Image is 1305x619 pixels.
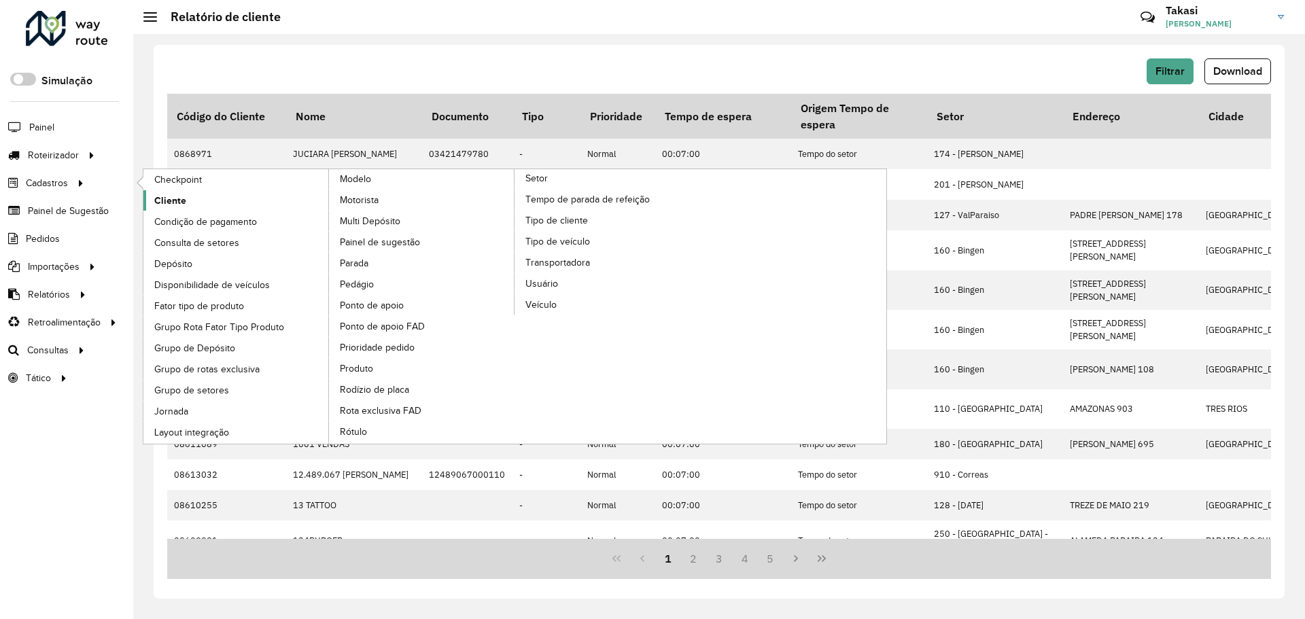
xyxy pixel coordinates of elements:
[655,546,681,571] button: 1
[340,383,409,397] span: Rodízio de placa
[329,358,515,378] a: Produto
[143,380,330,400] a: Grupo de setores
[143,211,330,232] a: Condição de pagamento
[28,287,70,302] span: Relatórios
[580,139,655,169] td: Normal
[1063,389,1199,429] td: AMAZONAS 903
[329,316,515,336] a: Ponto de apoio FAD
[512,139,580,169] td: -
[791,520,927,560] td: Tempo do setor
[28,260,80,274] span: Importações
[1063,310,1199,349] td: [STREET_ADDRESS][PERSON_NAME]
[329,169,701,444] a: Setor
[515,273,701,294] a: Usuário
[143,422,330,442] a: Layout integração
[525,192,650,207] span: Tempo de parada de refeição
[706,546,732,571] button: 3
[340,319,425,334] span: Ponto de apoio FAD
[340,298,404,313] span: Ponto de apoio
[525,213,588,228] span: Tipo de cliente
[1133,3,1162,32] a: Contato Rápido
[340,214,400,228] span: Multi Depósito
[340,404,421,418] span: Rota exclusiva FAD
[329,253,515,273] a: Parada
[525,234,590,249] span: Tipo de veículo
[791,459,927,490] td: Tempo do setor
[340,425,367,439] span: Rótulo
[512,459,580,490] td: -
[167,139,286,169] td: 0868971
[525,298,557,312] span: Veículo
[340,361,373,376] span: Produto
[791,94,927,139] th: Origem Tempo de espera
[927,389,1063,429] td: 110 - [GEOGRAPHIC_DATA]
[927,169,1063,200] td: 201 - [PERSON_NAME]
[154,173,202,187] span: Checkpoint
[286,94,422,139] th: Nome
[580,459,655,490] td: Normal
[154,404,188,419] span: Jornada
[329,211,515,231] a: Multi Depósito
[580,94,655,139] th: Prioridade
[154,299,244,313] span: Fator tipo de produto
[655,459,791,490] td: 00:07:00
[286,139,422,169] td: JUCIARA [PERSON_NAME]
[422,94,512,139] th: Documento
[28,315,101,330] span: Retroalimentação
[41,73,92,89] label: Simulação
[154,320,284,334] span: Grupo Rota Fator Tipo Produto
[655,490,791,520] td: 00:07:00
[927,200,1063,230] td: 127 - ValParaiso
[680,546,706,571] button: 2
[1166,4,1268,17] h3: Takasi
[167,94,286,139] th: Código do Cliente
[1155,65,1185,77] span: Filtrar
[329,337,515,357] a: Prioridade pedido
[340,277,374,291] span: Pedágio
[809,546,835,571] button: Last Page
[515,189,701,209] a: Tempo de parada de refeição
[515,252,701,272] a: Transportadora
[655,94,791,139] th: Tempo de espera
[515,231,701,251] a: Tipo de veículo
[286,520,422,560] td: 134BURGER
[927,459,1063,490] td: 910 - Correas
[1063,94,1199,139] th: Endereço
[143,190,330,211] a: Cliente
[28,148,79,162] span: Roteirizador
[515,210,701,230] a: Tipo de cliente
[927,139,1063,169] td: 174 - [PERSON_NAME]
[1204,58,1271,84] button: Download
[340,193,379,207] span: Motorista
[154,362,260,376] span: Grupo de rotas exclusiva
[1063,429,1199,459] td: [PERSON_NAME] 695
[1147,58,1194,84] button: Filtrar
[512,490,580,520] td: -
[655,520,791,560] td: 00:07:00
[154,257,192,271] span: Depósito
[329,190,515,210] a: Motorista
[791,139,927,169] td: Tempo do setor
[1166,18,1268,30] span: [PERSON_NAME]
[26,232,60,246] span: Pedidos
[1063,270,1199,310] td: [STREET_ADDRESS][PERSON_NAME]
[1063,200,1199,230] td: PADRE [PERSON_NAME] 178
[154,278,270,292] span: Disponibilidade de veículos
[329,421,515,442] a: Rótulo
[143,317,330,337] a: Grupo Rota Fator Tipo Produto
[525,255,590,270] span: Transportadora
[26,176,68,190] span: Cadastros
[154,194,186,208] span: Cliente
[525,171,548,185] span: Setor
[580,520,655,560] td: Normal
[154,341,235,355] span: Grupo de Depósito
[927,270,1063,310] td: 160 - Bingen
[167,459,286,490] td: 08613032
[512,520,580,560] td: -
[143,275,330,295] a: Disponibilidade de veículos
[329,400,515,421] a: Rota exclusiva FAD
[167,490,286,520] td: 08610255
[143,253,330,274] a: Depósito
[286,459,422,490] td: 12.489.067 [PERSON_NAME]
[783,546,809,571] button: Next Page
